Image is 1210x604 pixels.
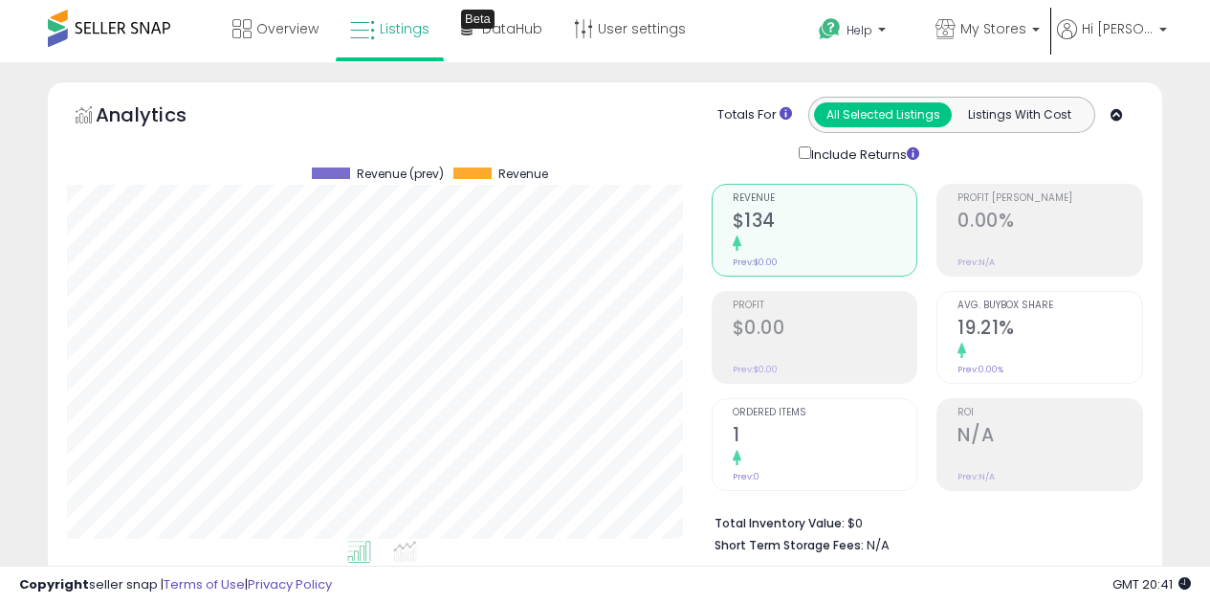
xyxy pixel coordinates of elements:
[717,106,792,124] div: Totals For
[957,424,1142,450] h2: N/A
[19,576,332,594] div: seller snap | |
[957,193,1142,204] span: Profit [PERSON_NAME]
[733,317,917,343] h2: $0.00
[19,575,89,593] strong: Copyright
[733,257,778,268] small: Prev: $0.00
[357,168,444,181] span: Revenue (prev)
[733,210,917,235] h2: $134
[498,168,548,181] span: Revenue
[957,210,1142,235] h2: 0.00%
[461,10,495,29] div: Tooltip anchor
[715,515,845,531] b: Total Inventory Value:
[715,537,864,553] b: Short Term Storage Fees:
[847,22,872,38] span: Help
[957,301,1142,311] span: Avg. Buybox Share
[1112,575,1191,593] span: 2025-10-9 20:41 GMT
[256,19,319,38] span: Overview
[733,424,917,450] h2: 1
[957,364,1003,375] small: Prev: 0.00%
[1057,19,1167,62] a: Hi [PERSON_NAME]
[96,101,224,133] h5: Analytics
[803,3,918,62] a: Help
[867,536,890,554] span: N/A
[784,143,942,165] div: Include Returns
[733,471,759,482] small: Prev: 0
[733,364,778,375] small: Prev: $0.00
[1082,19,1154,38] span: Hi [PERSON_NAME]
[733,193,917,204] span: Revenue
[248,575,332,593] a: Privacy Policy
[957,317,1142,343] h2: 19.21%
[733,408,917,418] span: Ordered Items
[951,102,1089,127] button: Listings With Cost
[960,19,1026,38] span: My Stores
[164,575,245,593] a: Terms of Use
[957,408,1142,418] span: ROI
[957,471,995,482] small: Prev: N/A
[818,17,842,41] i: Get Help
[482,19,542,38] span: DataHub
[380,19,429,38] span: Listings
[957,257,995,268] small: Prev: N/A
[715,510,1129,533] li: $0
[733,301,917,311] span: Profit
[814,102,952,127] button: All Selected Listings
